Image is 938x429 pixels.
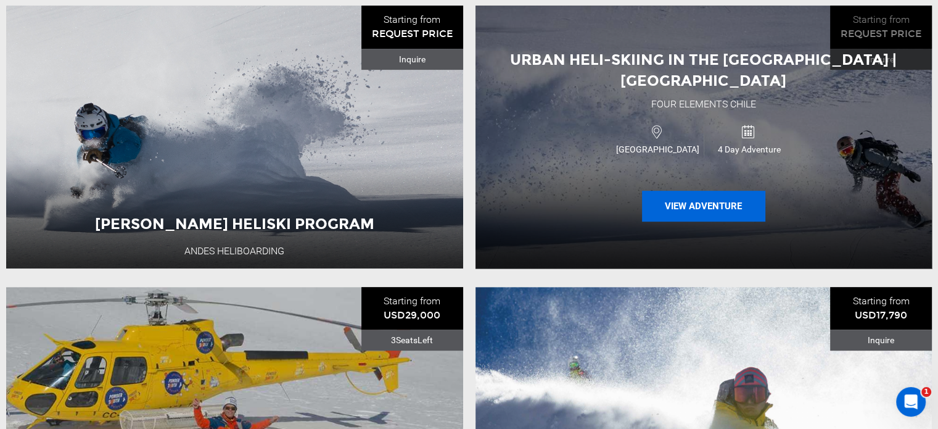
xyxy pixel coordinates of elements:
iframe: Intercom live chat [896,387,926,417]
span: 4 Day Adventure [704,143,795,156]
div: Four Elements Chile [651,98,756,112]
span: 1 [921,387,931,397]
span: [GEOGRAPHIC_DATA] [612,143,704,156]
button: View Adventure [642,191,765,222]
span: Urban Heli-Skiing in the [GEOGRAPHIC_DATA] | [GEOGRAPHIC_DATA] [510,51,897,90]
